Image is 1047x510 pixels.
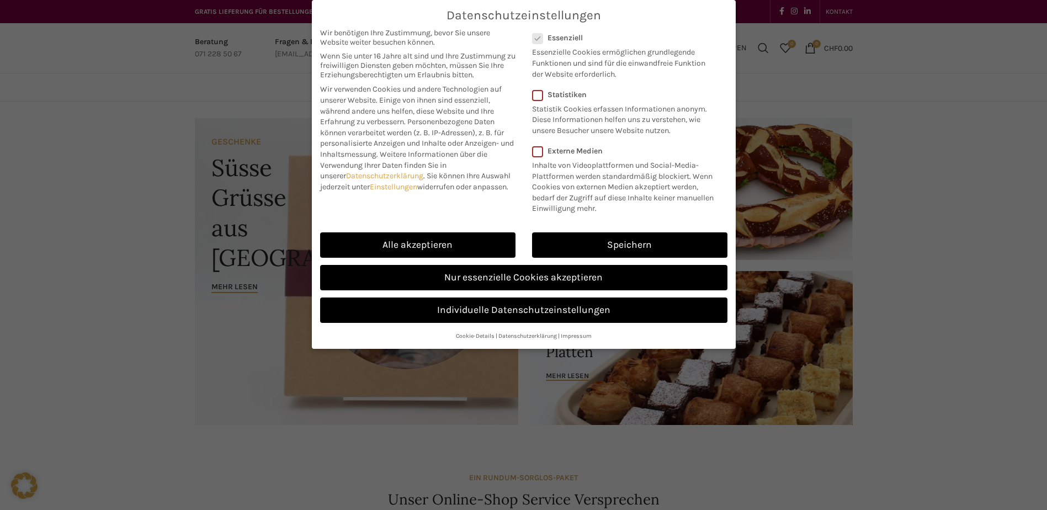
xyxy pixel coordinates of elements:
span: Sie können Ihre Auswahl jederzeit unter widerrufen oder anpassen. [320,171,511,192]
label: Statistiken [532,90,713,99]
span: Weitere Informationen über die Verwendung Ihrer Daten finden Sie in unserer . [320,150,487,180]
a: Individuelle Datenschutzeinstellungen [320,297,727,323]
a: Speichern [532,232,727,258]
a: Impressum [561,332,592,339]
a: Cookie-Details [456,332,495,339]
p: Essenzielle Cookies ermöglichen grundlegende Funktionen und sind für die einwandfreie Funktion de... [532,42,713,79]
a: Datenschutzerklärung [498,332,557,339]
span: Wir benötigen Ihre Zustimmung, bevor Sie unsere Website weiter besuchen können. [320,28,515,47]
label: Externe Medien [532,146,720,156]
a: Alle akzeptieren [320,232,515,258]
span: Datenschutzeinstellungen [447,8,601,23]
a: Nur essenzielle Cookies akzeptieren [320,265,727,290]
p: Statistik Cookies erfassen Informationen anonym. Diese Informationen helfen uns zu verstehen, wie... [532,99,713,136]
p: Inhalte von Videoplattformen und Social-Media-Plattformen werden standardmäßig blockiert. Wenn Co... [532,156,720,214]
span: Personenbezogene Daten können verarbeitet werden (z. B. IP-Adressen), z. B. für personalisierte A... [320,117,514,159]
label: Essenziell [532,33,713,42]
span: Wenn Sie unter 16 Jahre alt sind und Ihre Zustimmung zu freiwilligen Diensten geben möchten, müss... [320,51,515,79]
a: Einstellungen [370,182,417,192]
span: Wir verwenden Cookies und andere Technologien auf unserer Website. Einige von ihnen sind essenzie... [320,84,502,126]
a: Datenschutzerklärung [346,171,423,180]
